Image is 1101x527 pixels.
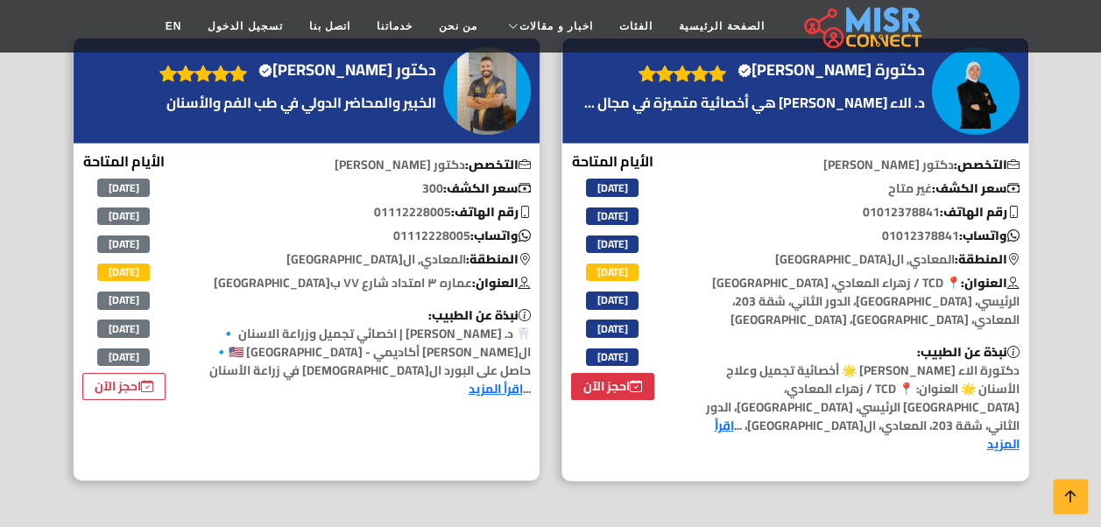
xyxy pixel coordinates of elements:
span: [DATE] [97,320,150,337]
span: [DATE] [586,320,639,337]
a: دكتورة [PERSON_NAME] [735,57,929,83]
span: [DATE] [97,235,150,253]
b: نبذة عن الطبيب: [428,304,531,327]
b: نبذة عن الطبيب: [917,341,1020,363]
b: واتساب: [959,224,1020,247]
b: العنوان: [961,271,1020,294]
div: الأيام المتاحة [571,151,654,400]
span: [DATE] [97,292,150,309]
a: اقرأ المزيد [715,414,1020,455]
p: غير متاح [684,179,1028,198]
a: احجز الآن [82,373,166,400]
b: واتساب: [470,224,531,247]
p: 🦷 د. [PERSON_NAME] | اخصائي تجميل وزراعة الاسنان 🔹 ال[PERSON_NAME] أكاديمي - [GEOGRAPHIC_DATA] 🇺🇸... [195,306,540,398]
b: التخصص: [465,153,531,176]
b: سعر الكشف: [443,177,531,200]
a: د. الاء [PERSON_NAME] هي أخصائية متميزة في مجال ... [580,92,929,113]
a: دكتور [PERSON_NAME] [256,57,441,83]
b: سعر الكشف: [932,177,1020,200]
span: [DATE] [586,207,639,225]
span: [DATE] [97,207,150,225]
div: الأيام المتاحة [82,151,166,400]
span: [DATE] [97,348,150,366]
b: التخصص: [954,153,1020,176]
p: دكتور [PERSON_NAME] [195,156,540,174]
h4: دكتور [PERSON_NAME] [258,60,436,80]
p: دكتور [PERSON_NAME] [684,156,1028,174]
span: [DATE] [97,263,150,281]
p: دكتورة الاء [PERSON_NAME] 🌟 أخصائية تجميل وعلاج الأسنان 🌟 العنوان: 📍 TCD / زهراء المعادي، [GEOGRA... [684,343,1028,453]
a: اقرأ المزيد [469,377,523,400]
b: رقم الهاتف: [940,200,1020,223]
b: رقم الهاتف: [451,200,531,223]
p: عماره ٣ امتداد شارع ٧٧ ب[GEOGRAPHIC_DATA] [195,274,540,292]
img: main.misr_connect [804,4,921,48]
span: [DATE] [586,179,639,196]
img: دكتور مهند العقباوي [443,47,531,135]
a: الخبير والمحاضر الدولي في طب الفم والأسنان [151,92,441,113]
p: المعادي, ال[GEOGRAPHIC_DATA] [684,250,1028,269]
p: 300 [195,179,540,198]
a: اخبار و مقالات [491,10,606,43]
b: المنطقة: [955,248,1020,271]
span: [DATE] [586,235,639,253]
b: العنوان: [472,271,531,294]
img: دكتورة الاء هشام [932,47,1020,135]
p: 01112228005 [195,203,540,221]
a: EN [152,10,195,43]
span: [DATE] [586,292,639,309]
a: من نحن [426,10,491,43]
svg: Verified account [258,64,272,78]
span: [DATE] [586,263,639,281]
a: اتصل بنا [296,10,363,43]
span: [DATE] [97,179,150,196]
a: خدماتنا [363,10,426,43]
p: المعادي, ال[GEOGRAPHIC_DATA] [195,250,540,269]
p: 01112228005 [195,227,540,245]
p: 01012378841 [684,203,1028,221]
span: اخبار و مقالات [519,18,593,34]
svg: Verified account [738,64,752,78]
span: [DATE] [586,348,639,366]
a: الصفحة الرئيسية [666,10,777,43]
p: 01012378841 [684,227,1028,245]
h4: دكتورة [PERSON_NAME] [738,60,925,80]
a: تسجيل الدخول [194,10,295,43]
b: المنطقة: [466,248,531,271]
a: احجز الآن [571,373,654,400]
p: 📍 TCD / زهراء المعادي، [GEOGRAPHIC_DATA] الرئيسي، [GEOGRAPHIC_DATA]، الدور الثاني، شقة 203، المعا... [684,274,1028,329]
a: الفئات [606,10,666,43]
